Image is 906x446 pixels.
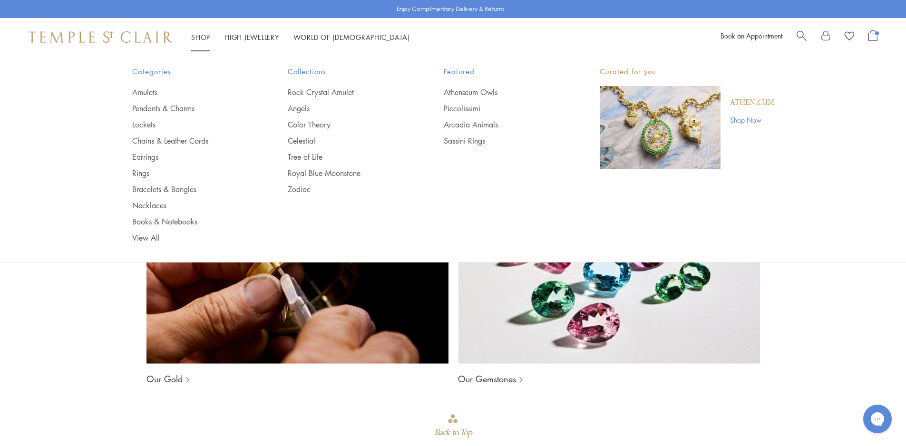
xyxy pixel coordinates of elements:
a: High JewelleryHigh Jewellery [224,32,279,42]
a: Zodiac [288,184,406,194]
a: Rings [132,168,250,178]
a: World of [DEMOGRAPHIC_DATA]World of [DEMOGRAPHIC_DATA] [293,32,410,42]
span: Categories [132,66,250,78]
a: Our Gold [146,373,183,385]
a: Rock Crystal Amulet [288,87,406,97]
a: Amulets [132,87,250,97]
a: ShopShop [191,32,210,42]
a: Pendants & Charms [132,103,250,114]
a: Piccolissimi [444,103,562,114]
img: Ball Chains [146,174,448,364]
a: Color Theory [288,119,406,130]
a: Chains & Leather Cords [132,136,250,146]
a: Book an Appointment [721,31,782,40]
a: Necklaces [132,200,250,211]
p: Curated for you [600,66,774,78]
a: Bracelets & Bangles [132,184,250,194]
a: Earrings [132,152,250,162]
a: Royal Blue Moonstone [288,168,406,178]
a: Athenæum Owls [444,87,562,97]
img: Ball Chains [458,174,760,364]
div: Back to Top [434,424,471,441]
a: View Wishlist [845,30,854,44]
a: Lockets [132,119,250,130]
a: Books & Notebooks [132,216,250,227]
div: Go to top [434,413,471,441]
a: Search [797,30,807,44]
a: Celestial [288,136,406,146]
iframe: Gorgias live chat messenger [858,401,896,436]
img: Temple St. Clair [29,31,172,43]
a: View All [132,233,250,243]
span: Collections [288,66,406,78]
p: Enjoy Complimentary Delivery & Returns [397,4,505,14]
a: Angels [288,103,406,114]
a: Sassini Rings [444,136,562,146]
a: Shop Now [730,115,774,125]
nav: Main navigation [191,31,410,43]
a: Athenæum [730,97,774,108]
a: Open Shopping Bag [868,30,877,44]
a: Arcadia Animals [444,119,562,130]
a: Tree of Life [288,152,406,162]
span: Featured [444,66,562,78]
a: Our Gemstones [458,373,516,385]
